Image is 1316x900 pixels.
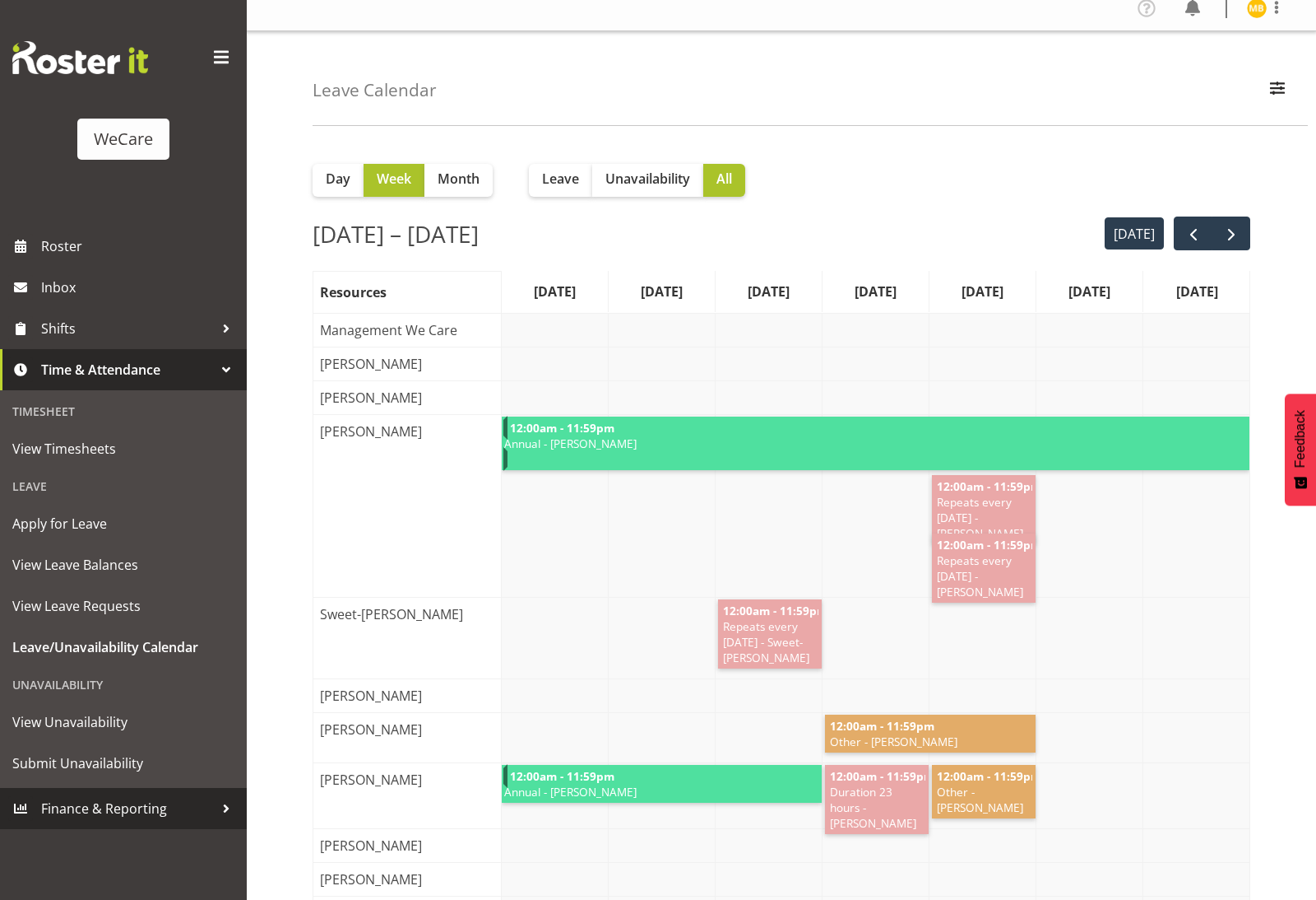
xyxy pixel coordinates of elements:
[721,618,818,665] span: Repeats every [DATE] - Sweet-[PERSON_NAME]
[41,357,214,382] span: Time & Attendance
[317,604,466,624] span: Sweet-[PERSON_NAME]
[4,544,243,585] a: View Leave Balances
[1212,217,1250,250] button: next
[529,164,592,197] button: Leave
[1174,217,1212,250] button: prev
[12,751,234,776] span: Submit Unavailability
[317,320,461,340] span: Management We Care
[1173,282,1221,301] span: [DATE]
[4,668,243,702] div: Unavailability
[12,710,234,734] span: View Unavailability
[935,553,1032,599] span: Repeats every [DATE] - [PERSON_NAME]
[41,316,214,341] span: Shifts
[828,784,925,831] span: Duration 23 hours - [PERSON_NAME]
[716,169,732,189] span: All
[703,164,745,197] button: All
[744,282,793,301] span: [DATE]
[958,282,1007,301] span: [DATE]
[317,282,390,302] span: Resources
[1105,217,1165,249] button: [DATE]
[1260,72,1295,109] button: Filter Employees
[12,594,234,618] span: View Leave Requests
[313,164,364,197] button: Day
[12,635,234,660] span: Leave/Unavailability Calendar
[508,420,616,436] span: 12:00am - 11:59pm
[364,164,424,197] button: Week
[4,627,243,668] a: Leave/Unavailability Calendar
[1293,410,1308,468] span: Feedback
[935,784,1032,815] span: Other - [PERSON_NAME]
[503,436,1249,451] span: Annual - [PERSON_NAME]
[317,686,425,706] span: [PERSON_NAME]
[542,169,579,189] span: Leave
[4,585,243,627] a: View Leave Requests
[4,428,243,469] a: View Timesheets
[313,81,437,100] h4: Leave Calendar
[317,422,425,441] span: [PERSON_NAME]
[424,164,493,197] button: Month
[41,796,214,821] span: Finance & Reporting
[317,770,425,790] span: [PERSON_NAME]
[935,478,1032,494] span: 12:00am - 11:59pm
[4,503,243,544] a: Apply for Leave
[12,41,148,74] img: Rosterit website logo
[592,164,703,197] button: Unavailability
[317,836,425,856] span: [PERSON_NAME]
[317,354,425,374] span: [PERSON_NAME]
[41,234,239,259] span: Roster
[317,388,425,408] span: [PERSON_NAME]
[313,217,479,251] h2: [DATE] – [DATE]
[935,768,1032,784] span: 12:00am - 11:59pm
[4,469,243,503] div: Leave
[317,870,425,889] span: [PERSON_NAME]
[326,169,350,189] span: Day
[531,282,579,301] span: [DATE]
[12,511,234,536] span: Apply for Leave
[377,169,411,189] span: Week
[4,394,243,428] div: Timesheet
[828,768,925,784] span: 12:00am - 11:59pm
[1285,394,1316,506] button: Feedback - Show survey
[935,494,1032,541] span: Repeats every [DATE] - [PERSON_NAME]
[41,275,239,300] span: Inbox
[12,553,234,577] span: View Leave Balances
[605,169,690,189] span: Unavailability
[828,734,1032,749] span: Other - [PERSON_NAME]
[637,282,686,301] span: [DATE]
[721,603,818,618] span: 12:00am - 11:59pm
[851,282,900,301] span: [DATE]
[317,720,425,739] span: [PERSON_NAME]
[1065,282,1114,301] span: [DATE]
[828,718,936,734] span: 12:00am - 11:59pm
[935,537,1032,553] span: 12:00am - 11:59pm
[438,169,480,189] span: Month
[503,784,818,800] span: Annual - [PERSON_NAME]
[4,743,243,784] a: Submit Unavailability
[4,702,243,743] a: View Unavailability
[94,127,153,152] div: WeCare
[508,768,616,784] span: 12:00am - 11:59pm
[12,436,234,461] span: View Timesheets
